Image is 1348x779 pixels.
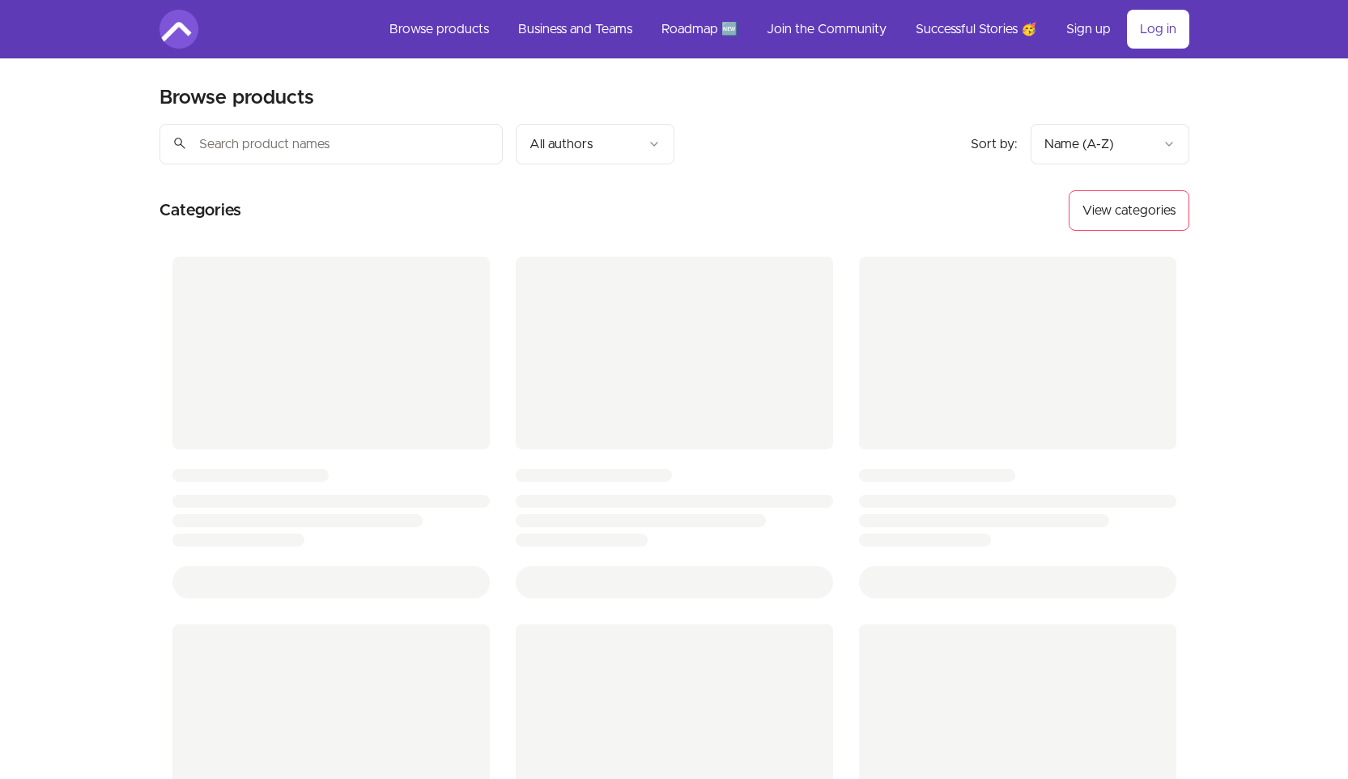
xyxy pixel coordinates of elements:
button: Filter by author [516,124,674,164]
a: Roadmap 🆕 [648,10,751,49]
a: Browse products [376,10,502,49]
button: View categories [1069,190,1189,231]
img: Amigoscode logo [159,10,198,49]
a: Sign up [1053,10,1124,49]
h2: Categories [159,190,241,231]
span: search [172,132,187,155]
a: Successful Stories 🥳 [903,10,1050,49]
a: Business and Teams [505,10,645,49]
button: Product sort options [1031,124,1189,164]
span: Sort by: [971,138,1018,151]
a: Log in [1127,10,1189,49]
a: Join the Community [754,10,899,49]
h2: Browse products [159,85,314,111]
input: Search product names [159,124,503,164]
nav: Main [376,10,1189,49]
